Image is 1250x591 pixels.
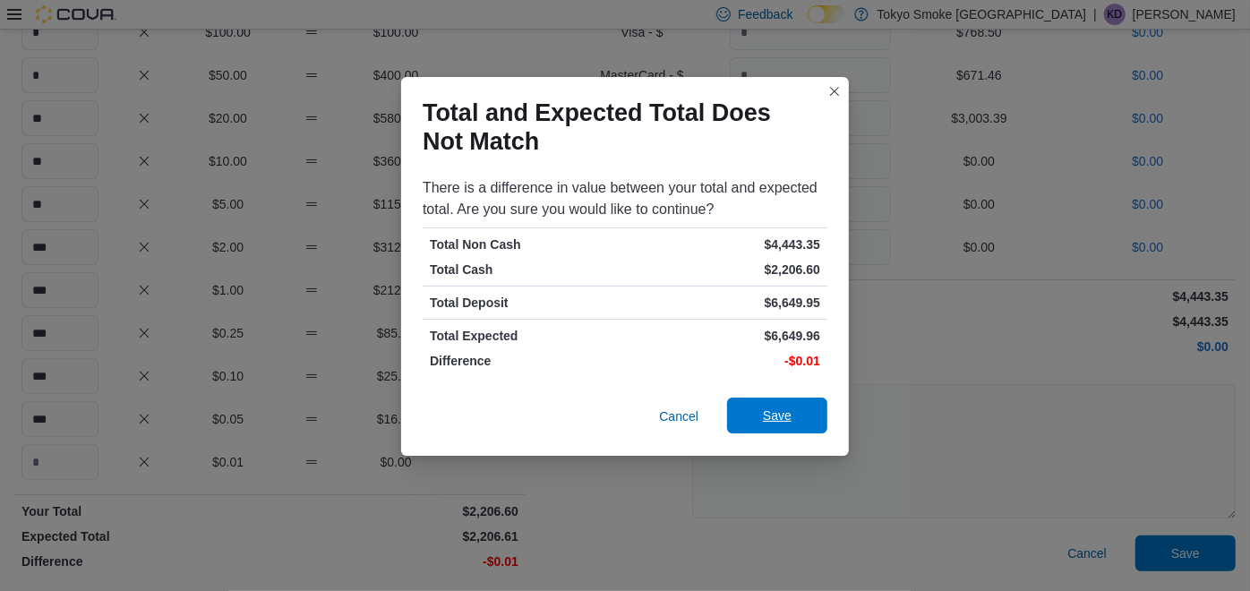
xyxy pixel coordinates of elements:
span: Cancel [659,407,698,425]
p: $2,206.60 [629,261,820,278]
p: $6,649.95 [629,294,820,312]
p: $4,443.35 [629,236,820,253]
p: Total Expected [430,327,621,345]
div: There is a difference in value between your total and expected total. Are you sure you would like... [423,177,827,220]
p: Difference [430,352,621,370]
p: $6,649.96 [629,327,820,345]
p: Total Non Cash [430,236,621,253]
p: -$0.01 [629,352,820,370]
span: Save [763,407,792,424]
p: Total Deposit [430,294,621,312]
button: Cancel [652,398,706,434]
button: Save [727,398,827,433]
button: Closes this modal window [824,81,845,102]
p: Total Cash [430,261,621,278]
h1: Total and Expected Total Does Not Match [423,98,813,156]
